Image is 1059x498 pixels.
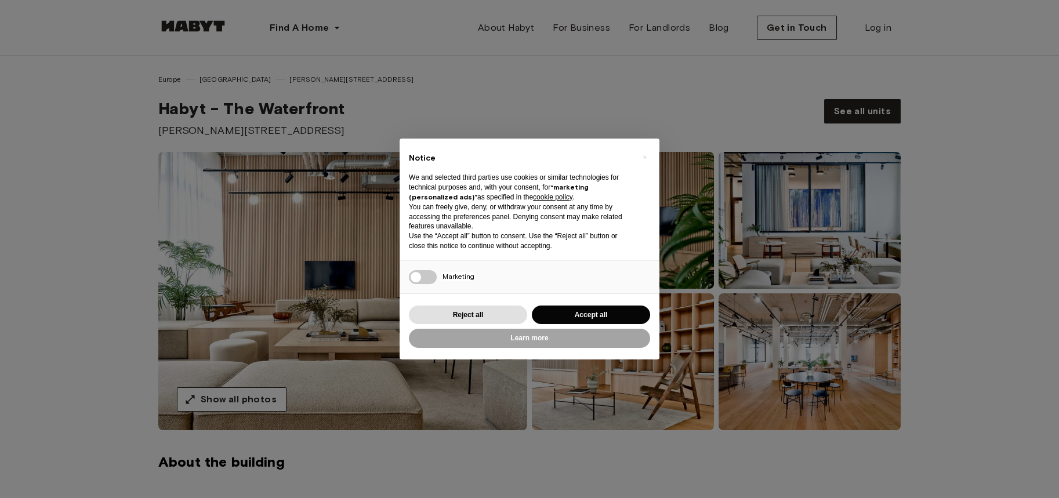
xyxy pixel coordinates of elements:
[409,306,527,325] button: Reject all
[409,152,632,164] h2: Notice
[532,306,650,325] button: Accept all
[409,329,650,348] button: Learn more
[409,173,632,202] p: We and selected third parties use cookies or similar technologies for technical purposes and, wit...
[409,183,589,201] strong: “marketing (personalized ads)”
[635,148,654,166] button: Close this notice
[443,272,474,281] span: Marketing
[643,150,647,164] span: ×
[409,202,632,231] p: You can freely give, deny, or withdraw your consent at any time by accessing the preferences pane...
[409,231,632,251] p: Use the “Accept all” button to consent. Use the “Reject all” button or close this notice to conti...
[533,193,572,201] a: cookie policy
